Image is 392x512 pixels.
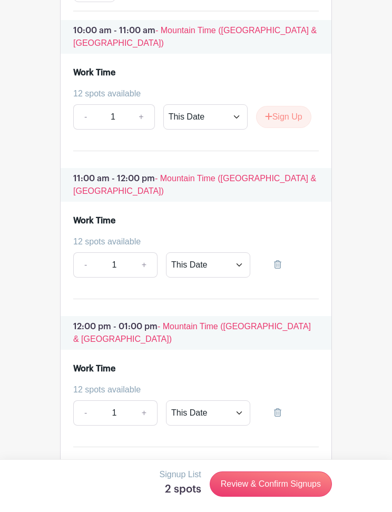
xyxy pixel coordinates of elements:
[73,322,311,343] span: - Mountain Time ([GEOGRAPHIC_DATA] & [GEOGRAPHIC_DATA])
[73,235,310,248] div: 12 spots available
[61,168,331,202] p: 11:00 am - 12:00 pm
[256,106,311,128] button: Sign Up
[73,383,310,396] div: 12 spots available
[73,87,310,100] div: 12 spots available
[73,400,97,426] a: -
[73,26,317,47] span: - Mountain Time ([GEOGRAPHIC_DATA] & [GEOGRAPHIC_DATA])
[160,483,201,496] h5: 2 spots
[73,252,97,278] a: -
[73,214,115,227] div: Work Time
[61,20,331,54] p: 10:00 am - 11:00 am
[73,104,97,130] a: -
[128,104,154,130] a: +
[210,471,332,497] a: Review & Confirm Signups
[160,468,201,481] p: Signup List
[73,66,115,79] div: Work Time
[73,174,316,195] span: - Mountain Time ([GEOGRAPHIC_DATA] & [GEOGRAPHIC_DATA])
[131,252,158,278] a: +
[73,362,115,375] div: Work Time
[61,316,331,350] p: 12:00 pm - 01:00 pm
[131,400,158,426] a: +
